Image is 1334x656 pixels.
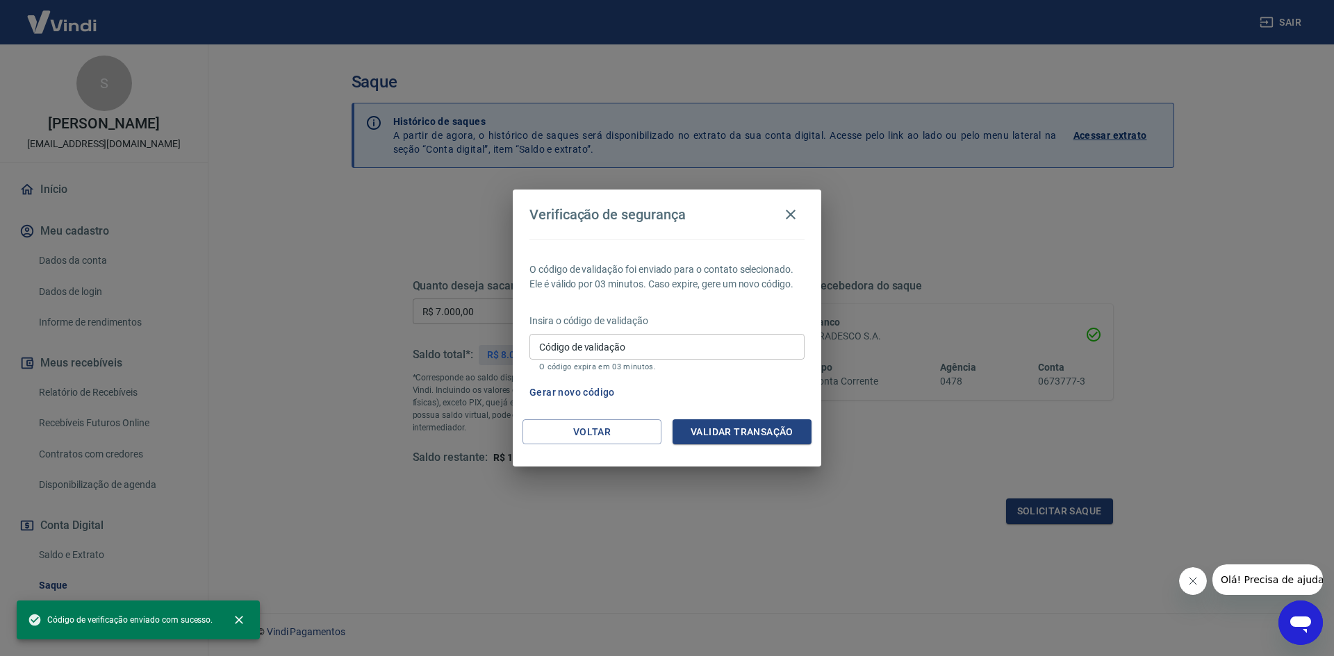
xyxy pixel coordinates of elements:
iframe: Mensagem da empresa [1212,564,1323,595]
iframe: Fechar mensagem [1179,567,1207,595]
p: O código de validação foi enviado para o contato selecionado. Ele é válido por 03 minutos. Caso e... [529,262,805,292]
button: Voltar [522,419,661,445]
span: Código de verificação enviado com sucesso. [28,613,213,627]
h4: Verificação de segurança [529,206,686,223]
iframe: Botão para abrir a janela de mensagens [1278,600,1323,645]
p: Insira o código de validação [529,314,805,328]
p: O código expira em 03 minutos. [539,362,795,371]
span: Olá! Precisa de ajuda? [8,10,117,21]
button: Validar transação [673,419,812,445]
button: Gerar novo código [524,380,620,405]
button: close [224,605,254,635]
